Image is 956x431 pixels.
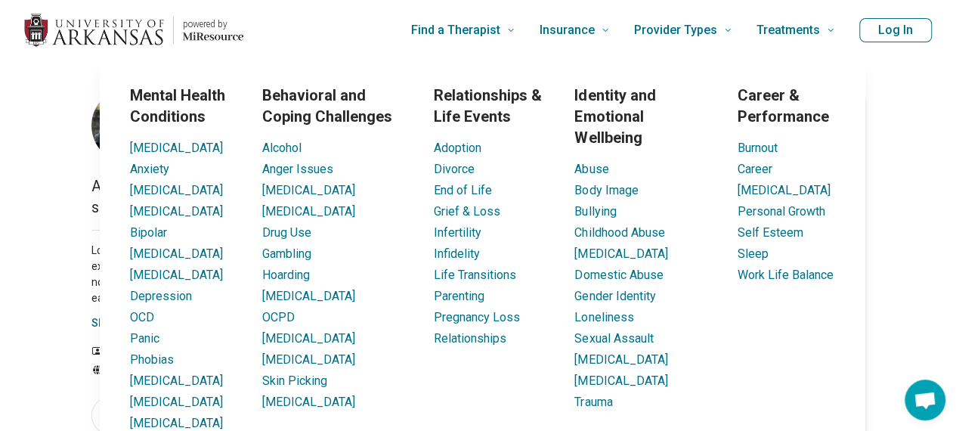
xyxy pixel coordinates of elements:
a: [MEDICAL_DATA] [130,416,223,430]
a: Personal Growth [738,204,825,219]
a: Home page [24,6,243,54]
a: [MEDICAL_DATA] [262,331,355,346]
span: Treatments [756,20,820,41]
a: Loneliness [574,310,633,324]
div: Open chat [905,380,945,420]
a: Pregnancy Loss [433,310,519,324]
a: Infidelity [433,247,479,261]
a: OCPD [262,310,295,324]
a: Self Esteem [738,225,803,240]
a: [MEDICAL_DATA] [574,352,667,367]
a: Gender Identity [574,289,655,303]
a: Body Image [574,183,638,197]
a: Anxiety [130,162,169,176]
h3: Career & Performance [738,85,835,127]
a: Trauma [574,395,612,409]
a: OCD [130,310,154,324]
a: Phobias [130,352,174,367]
a: [MEDICAL_DATA] [130,395,223,409]
a: [MEDICAL_DATA] [130,141,223,155]
a: [MEDICAL_DATA] [738,183,831,197]
a: Grief & Loss [433,204,500,219]
span: Find a Therapist [411,20,500,41]
a: Alcohol [262,141,302,155]
a: Career [738,162,772,176]
h3: Relationships & Life Events [433,85,550,127]
a: Domestic Abuse [574,268,663,282]
a: Abuse [574,162,608,176]
a: Bullying [574,204,616,219]
a: Depression [130,289,192,303]
span: Provider Types [634,20,717,41]
a: [MEDICAL_DATA] [262,352,355,367]
a: Panic [130,331,159,346]
a: Infertility [433,225,481,240]
a: [MEDICAL_DATA] [130,247,223,261]
a: [MEDICAL_DATA] [130,268,223,282]
div: Find a Therapist [9,60,956,422]
a: [MEDICAL_DATA] [130,374,223,388]
a: [MEDICAL_DATA] [574,247,667,261]
a: [MEDICAL_DATA] [574,374,667,388]
a: Parenting [433,289,484,303]
button: Log In [859,18,932,42]
a: Bipolar [130,225,167,240]
a: [MEDICAL_DATA] [262,204,355,219]
a: Work Life Balance [738,268,834,282]
a: [MEDICAL_DATA] [262,183,355,197]
a: [MEDICAL_DATA] [262,395,355,409]
h3: Identity and Emotional Wellbeing [574,85,713,148]
a: Drug Use [262,225,311,240]
a: Hoarding [262,268,310,282]
a: Gambling [262,247,311,261]
a: Burnout [738,141,778,155]
a: End of Life [433,183,491,197]
a: Sexual Assault [574,331,653,346]
a: Adoption [433,141,481,155]
a: Relationships [433,331,506,346]
a: [MEDICAL_DATA] [262,289,355,303]
a: Skin Picking [262,374,327,388]
p: powered by [183,18,243,30]
a: Anger Issues [262,162,333,176]
h3: Behavioral and Coping Challenges [262,85,409,127]
a: Sleep [738,247,769,261]
a: Divorce [433,162,474,176]
span: Insurance [540,20,595,41]
a: [MEDICAL_DATA] [130,204,223,219]
a: Life Transitions [433,268,515,282]
h3: Mental Health Conditions [130,85,238,127]
a: Childhood Abuse [574,225,664,240]
a: [MEDICAL_DATA] [130,183,223,197]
